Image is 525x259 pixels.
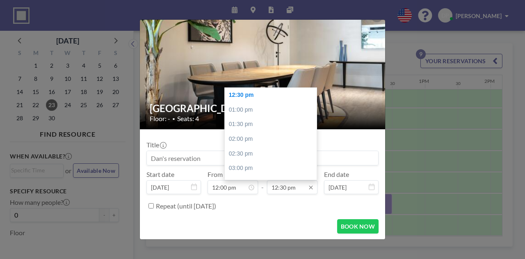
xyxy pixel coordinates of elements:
div: 12:30 pm [225,88,321,103]
input: Dan's reservation [147,151,378,165]
label: Repeat (until [DATE]) [156,202,216,210]
span: • [172,116,175,122]
div: 03:00 pm [225,161,321,176]
span: Seats: 4 [177,115,199,123]
div: 01:00 pm [225,103,321,117]
span: - [261,173,264,191]
label: Start date [146,170,174,179]
div: 02:00 pm [225,132,321,147]
div: 01:30 pm [225,117,321,132]
span: Floor: - [150,115,170,123]
button: BOOK NOW [337,219,379,234]
h2: [GEOGRAPHIC_DATA] [150,102,376,115]
label: End date [324,170,349,179]
div: 02:30 pm [225,147,321,161]
label: Title [146,141,166,149]
label: From [208,170,223,179]
div: 03:30 pm [225,176,321,190]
